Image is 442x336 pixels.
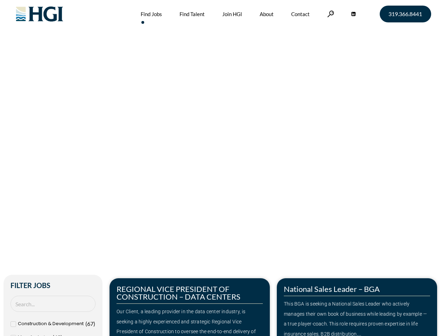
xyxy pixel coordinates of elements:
span: Jobs [42,141,54,148]
span: 319.366.8441 [388,11,422,17]
input: Search Job [10,296,96,312]
span: Make Your [25,107,126,133]
span: ) [93,320,95,327]
a: Search [327,10,334,17]
span: Next Move [131,108,233,132]
span: ( [85,320,87,327]
a: 319.366.8441 [380,6,431,22]
span: Construction & Development [18,319,84,329]
a: Home [25,141,40,148]
a: REGIONAL VICE PRESIDENT OF CONSTRUCTION – DATA CENTERS [117,284,240,301]
a: National Sales Leader – BGA [284,284,380,294]
span: 67 [87,320,93,327]
h2: Filter Jobs [10,282,96,289]
span: » [25,141,54,148]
